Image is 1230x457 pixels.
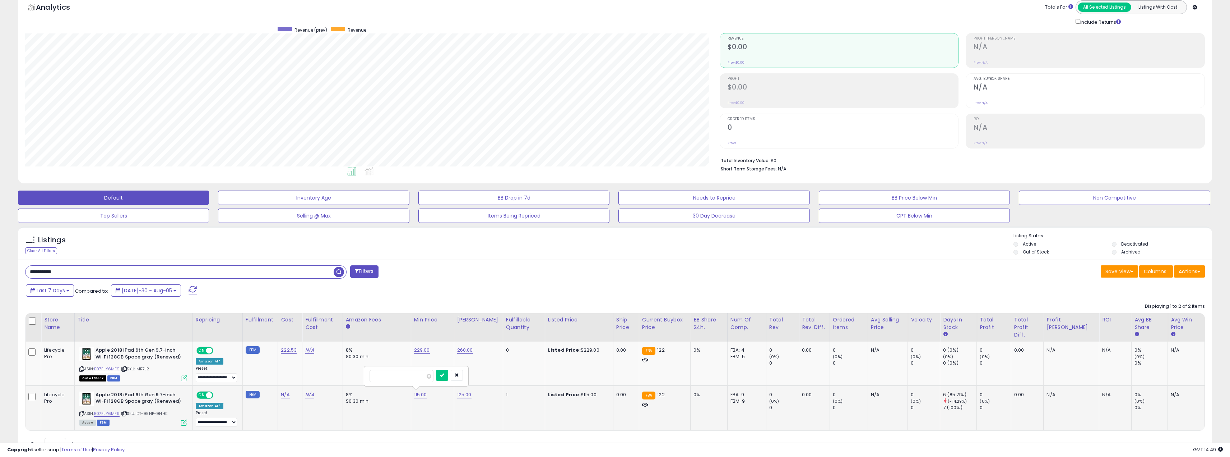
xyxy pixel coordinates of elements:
a: 229.00 [414,347,430,354]
small: Avg Win Price. [1171,331,1175,338]
span: Last 7 Days [37,287,65,294]
button: BB Price Below Min [819,191,1010,205]
span: OFF [212,348,223,354]
span: [DATE]-30 - Aug-05 [122,287,172,294]
label: Archived [1121,249,1141,255]
div: 1 [506,392,539,398]
div: Include Returns [1070,18,1129,26]
small: Amazon Fees. [346,324,350,330]
span: FBM [107,375,120,381]
div: Preset: [196,366,237,382]
span: 122 [657,347,664,353]
div: 0 [833,392,868,398]
h2: $0.00 [728,43,959,52]
small: (0%) [911,354,921,360]
div: FBM: 5 [730,353,761,360]
span: FBM [97,420,110,426]
div: $0.30 min [346,353,405,360]
small: (0%) [911,398,921,404]
h2: N/A [974,43,1205,52]
button: Needs to Reprice [618,191,809,205]
label: Deactivated [1121,241,1148,247]
span: Profit [728,77,959,81]
small: (0%) [769,398,779,404]
div: Avg Selling Price [871,316,905,331]
li: $0 [721,156,1199,164]
span: | SKU: MR7J2 [121,366,149,372]
div: Displaying 1 to 2 of 2 items [1145,303,1205,310]
div: BB Share 24h. [693,316,724,331]
h2: $0.00 [728,83,959,93]
small: (0%) [1134,398,1145,404]
div: 0% [693,347,722,353]
p: Listing States: [1013,233,1212,239]
div: 0.00 [1014,347,1038,353]
button: Selling @ Max [218,209,409,223]
div: 0 (0%) [943,347,976,353]
div: 0% [1134,347,1168,353]
div: 0.00 [1014,392,1038,398]
span: Revenue [728,37,959,41]
span: Revenue [348,27,366,33]
button: 30 Day Decrease [618,209,809,223]
small: Prev: $0.00 [728,60,744,65]
div: N/A [1046,392,1094,398]
div: 0 [833,405,868,411]
small: (0%) [833,354,843,360]
button: Filters [350,265,378,278]
div: Current Buybox Price [642,316,687,331]
img: 414tN-eR8QL._SL40_.jpg [79,347,94,361]
div: 0 [769,392,799,398]
small: (-14.29%) [948,398,967,404]
div: ASIN: [79,347,187,380]
div: N/A [1046,347,1094,353]
button: Last 7 Days [26,284,74,297]
b: Short Term Storage Fees: [721,166,777,172]
div: Ordered Items [833,316,865,331]
a: 222.53 [281,347,297,354]
div: 0% [693,392,722,398]
div: FBM: 9 [730,398,761,405]
div: Lifecycle Pro [44,347,69,360]
h5: Analytics [36,2,84,14]
div: 0 [911,360,940,366]
div: Days In Stock [943,316,974,331]
small: FBM [246,391,260,398]
div: 0 [980,405,1011,411]
div: N/A [1102,392,1126,398]
div: Lifecycle Pro [44,392,69,405]
span: Columns [1144,268,1166,275]
button: Top Sellers [18,209,209,223]
div: Total Profit Diff. [1014,316,1041,339]
span: All listings that are currently out of stock and unavailable for purchase on Amazon [79,375,106,381]
div: Velocity [911,316,937,324]
div: Min Price [414,316,451,324]
div: Fulfillment Cost [305,316,339,331]
strong: Copyright [7,446,33,453]
div: 0% [1134,392,1168,398]
b: Listed Price: [548,347,581,353]
div: 0 [911,405,940,411]
a: N/A [281,391,289,398]
div: Title [78,316,190,324]
span: 2025-08-14 14:49 GMT [1193,446,1223,453]
div: Preset: [196,411,237,427]
div: 0 [769,360,799,366]
div: Clear All Filters [25,247,57,254]
div: 8% [346,392,405,398]
div: Total Rev. Diff. [802,316,827,331]
b: Apple 2018 iPad 6th Gen 9.7-inch Wi-Fi 128GB Space gray (Renewed) [96,347,183,362]
div: 0 [980,347,1011,353]
span: Avg. Buybox Share [974,77,1205,81]
div: Amazon AI * [196,358,224,365]
a: N/A [305,347,314,354]
small: Avg BB Share. [1134,331,1139,338]
span: | SKU: DT-95HP-9HHK [121,411,167,416]
div: 0 [833,360,868,366]
div: Amazon AI * [196,403,224,409]
img: 414tN-eR8QL._SL40_.jpg [79,392,94,406]
div: 7 (100%) [943,405,976,411]
div: Ship Price [616,316,636,331]
button: BB Drop in 7d [418,191,609,205]
a: 115.00 [414,391,427,398]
